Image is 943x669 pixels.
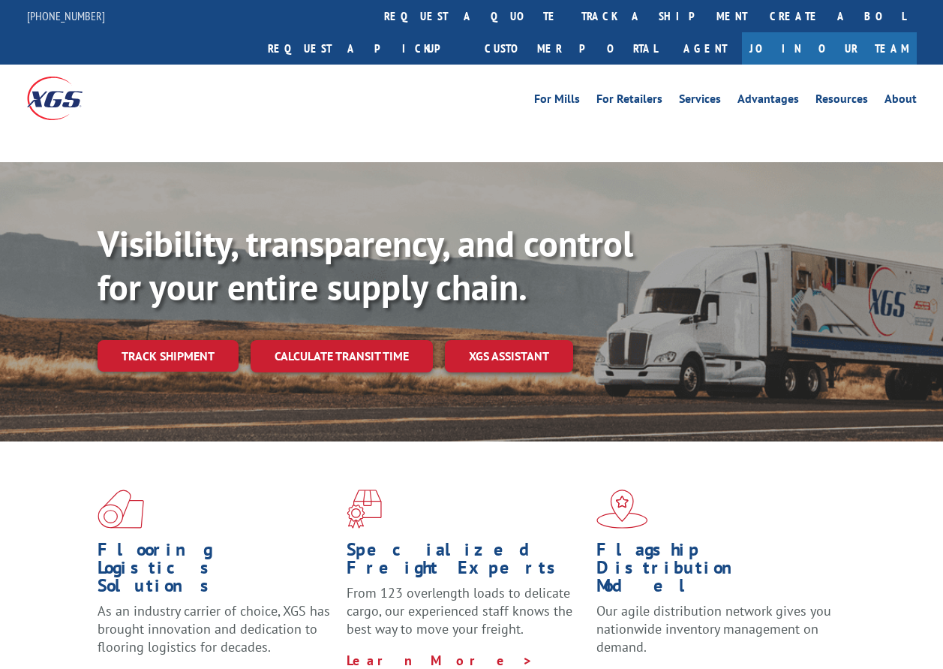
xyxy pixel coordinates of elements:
[679,93,721,110] a: Services
[257,32,473,65] a: Request a pickup
[98,490,144,529] img: xgs-icon-total-supply-chain-intelligence-red
[27,8,105,23] a: [PHONE_NUMBER]
[742,32,917,65] a: Join Our Team
[347,541,584,584] h1: Specialized Freight Experts
[596,541,834,602] h1: Flagship Distribution Model
[668,32,742,65] a: Agent
[347,652,533,669] a: Learn More >
[596,602,831,655] span: Our agile distribution network gives you nationwide inventory management on demand.
[596,490,648,529] img: xgs-icon-flagship-distribution-model-red
[347,490,382,529] img: xgs-icon-focused-on-flooring-red
[737,93,799,110] a: Advantages
[815,93,868,110] a: Resources
[251,340,433,372] a: Calculate transit time
[347,584,584,651] p: From 123 overlength loads to delicate cargo, our experienced staff knows the best way to move you...
[98,602,330,655] span: As an industry carrier of choice, XGS has brought innovation and dedication to flooring logistics...
[98,541,335,602] h1: Flooring Logistics Solutions
[445,340,573,372] a: XGS ASSISTANT
[98,220,633,310] b: Visibility, transparency, and control for your entire supply chain.
[473,32,668,65] a: Customer Portal
[884,93,917,110] a: About
[534,93,580,110] a: For Mills
[596,93,662,110] a: For Retailers
[98,340,239,372] a: Track shipment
